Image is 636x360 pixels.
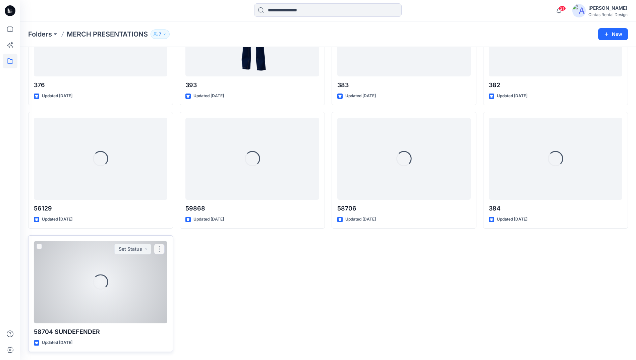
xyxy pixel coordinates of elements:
p: Updated [DATE] [42,93,72,100]
p: Updated [DATE] [497,93,527,100]
p: MERCH PRESENTATIONS [67,29,148,39]
p: 393 [185,80,319,90]
p: Updated [DATE] [42,339,72,346]
div: Cintas Rental Design [588,12,628,17]
p: 56129 [34,204,167,213]
button: New [598,28,628,40]
p: 59868 [185,204,319,213]
span: 31 [559,6,566,11]
p: Updated [DATE] [193,93,224,100]
p: 58704 SUNDEFENDER [34,327,167,337]
p: Updated [DATE] [42,216,72,223]
img: avatar [572,4,586,17]
p: 384 [489,204,622,213]
p: 382 [489,80,622,90]
p: 7 [159,31,161,38]
p: Updated [DATE] [193,216,224,223]
p: 383 [337,80,471,90]
p: Updated [DATE] [345,216,376,223]
div: [PERSON_NAME] [588,4,628,12]
p: Updated [DATE] [497,216,527,223]
a: Folders [28,29,52,39]
p: 376 [34,80,167,90]
button: 7 [151,29,170,39]
p: 58706 [337,204,471,213]
p: Updated [DATE] [345,93,376,100]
